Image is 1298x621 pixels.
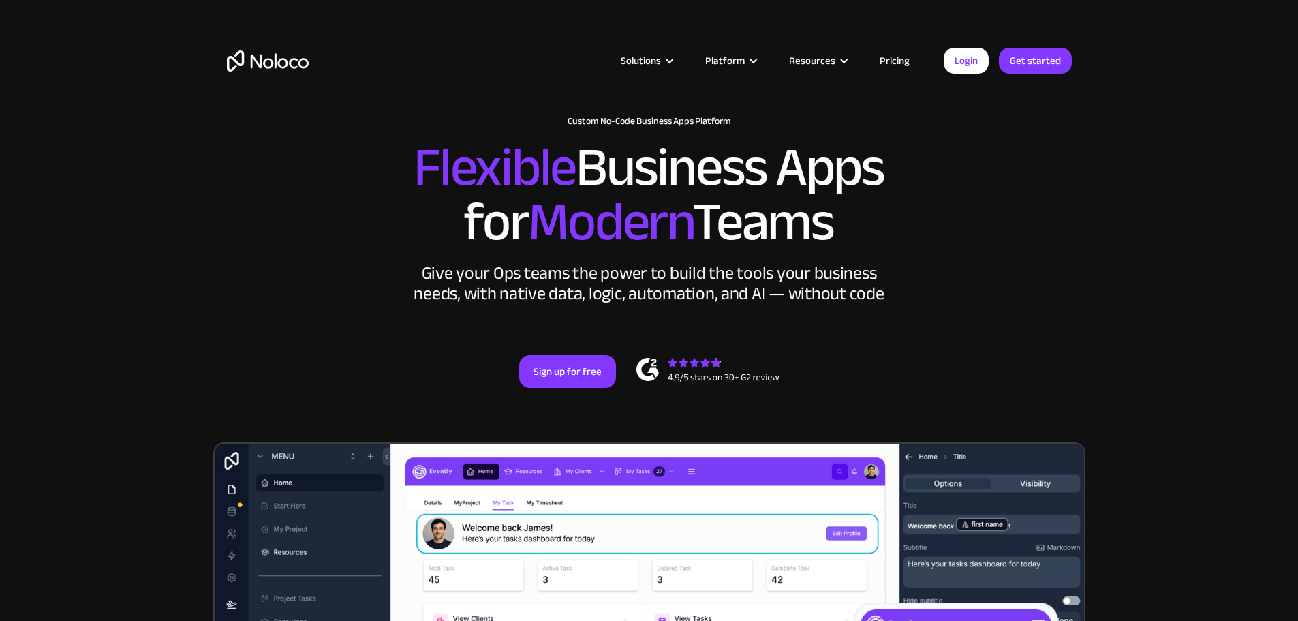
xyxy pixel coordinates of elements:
[688,52,772,70] div: Platform
[772,52,863,70] div: Resources
[621,52,661,70] div: Solutions
[863,52,927,70] a: Pricing
[227,140,1072,249] h2: Business Apps for Teams
[519,355,616,388] a: Sign up for free
[999,48,1072,74] a: Get started
[528,171,692,273] span: Modern
[789,52,835,70] div: Resources
[604,52,688,70] div: Solutions
[705,52,745,70] div: Platform
[944,48,989,74] a: Login
[414,117,576,218] span: Flexible
[411,263,888,304] div: Give your Ops teams the power to build the tools your business needs, with native data, logic, au...
[227,50,309,72] a: home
